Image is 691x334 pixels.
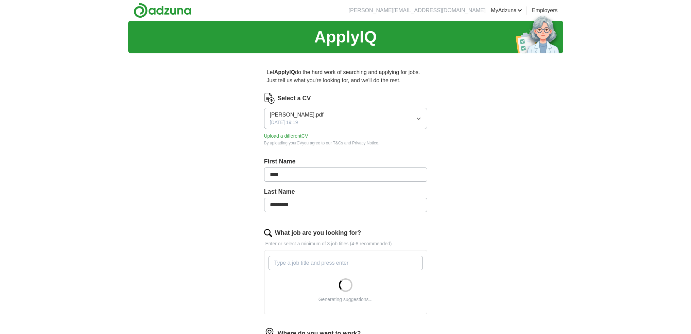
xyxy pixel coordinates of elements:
[134,3,191,18] img: Adzuna logo
[264,108,427,129] button: [PERSON_NAME].pdf[DATE] 19:19
[333,141,343,145] a: T&Cs
[532,6,558,15] a: Employers
[274,69,295,75] strong: ApplyIQ
[269,256,423,270] input: Type a job title and press enter
[264,93,275,104] img: CV Icon
[270,119,298,126] span: [DATE] 19:19
[349,6,486,15] li: [PERSON_NAME][EMAIL_ADDRESS][DOMAIN_NAME]
[491,6,522,15] a: MyAdzuna
[352,141,378,145] a: Privacy Notice
[264,66,427,87] p: Let do the hard work of searching and applying for jobs. Just tell us what you're looking for, an...
[264,187,427,196] label: Last Name
[264,157,427,166] label: First Name
[318,296,373,303] div: Generating suggestions...
[314,25,377,49] h1: ApplyIQ
[264,140,427,146] div: By uploading your CV you agree to our and .
[270,111,324,119] span: [PERSON_NAME].pdf
[275,228,361,238] label: What job are you looking for?
[278,94,311,103] label: Select a CV
[264,229,272,237] img: search.png
[264,240,427,247] p: Enter or select a minimum of 3 job titles (4-8 recommended)
[264,133,308,140] button: Upload a differentCV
